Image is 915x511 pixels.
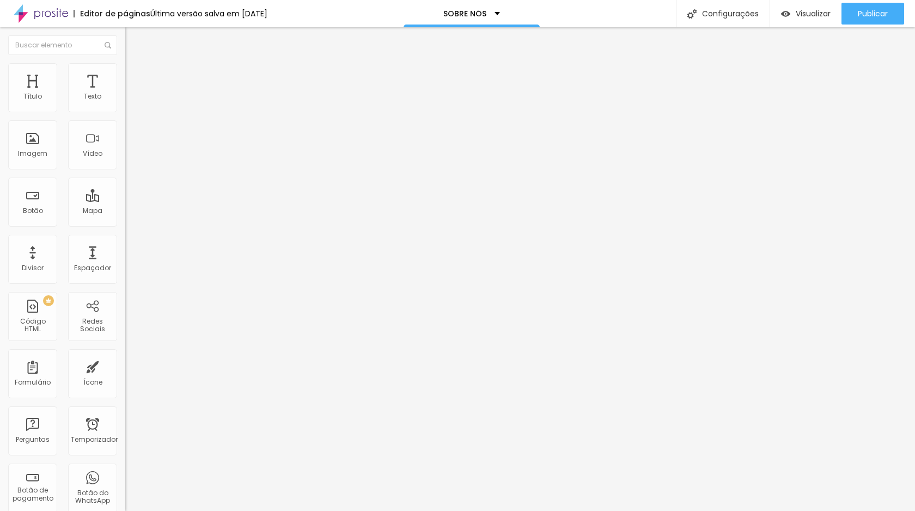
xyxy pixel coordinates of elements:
font: Publicar [858,8,888,19]
font: Texto [84,92,101,101]
input: Buscar elemento [8,35,117,55]
font: Formulário [15,378,51,387]
font: Código HTML [20,317,46,333]
font: Vídeo [83,149,102,158]
font: Editor de páginas [80,8,150,19]
font: Título [23,92,42,101]
font: Perguntas [16,435,50,444]
font: Espaçador [74,263,111,272]
font: Configurações [702,8,759,19]
button: Visualizar [770,3,841,25]
font: Botão do WhatsApp [75,488,110,505]
font: Temporizador [71,435,118,444]
font: Redes Sociais [80,317,105,333]
font: Visualizar [796,8,831,19]
img: Ícone [105,42,111,48]
font: Divisor [22,263,44,272]
iframe: Editor [125,27,915,511]
font: Botão [23,206,43,215]
font: Botão de pagamento [13,485,53,502]
font: Última versão salva em [DATE] [150,8,267,19]
button: Publicar [841,3,904,25]
font: SOBRE NÓS [443,8,486,19]
font: Mapa [83,206,102,215]
font: Imagem [18,149,47,158]
font: Ícone [83,378,102,387]
img: view-1.svg [781,9,790,19]
img: Ícone [687,9,697,19]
